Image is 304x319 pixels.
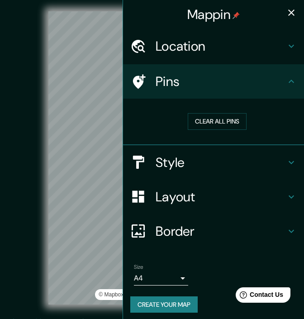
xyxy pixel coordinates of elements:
[156,73,286,90] h4: Pins
[48,11,256,305] canvas: Map
[123,180,304,214] div: Layout
[130,296,198,313] button: Create your map
[123,214,304,248] div: Border
[123,64,304,99] div: Pins
[123,145,304,180] div: Style
[156,38,286,54] h4: Location
[99,291,123,298] a: Mapbox
[156,154,286,171] h4: Style
[156,223,286,239] h4: Border
[223,284,294,309] iframe: Help widget launcher
[134,271,188,286] div: A4
[156,189,286,205] h4: Layout
[188,113,247,130] button: Clear all pins
[233,12,240,19] img: pin-icon.png
[187,6,240,23] h4: Mappin
[123,29,304,63] div: Location
[134,263,143,271] label: Size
